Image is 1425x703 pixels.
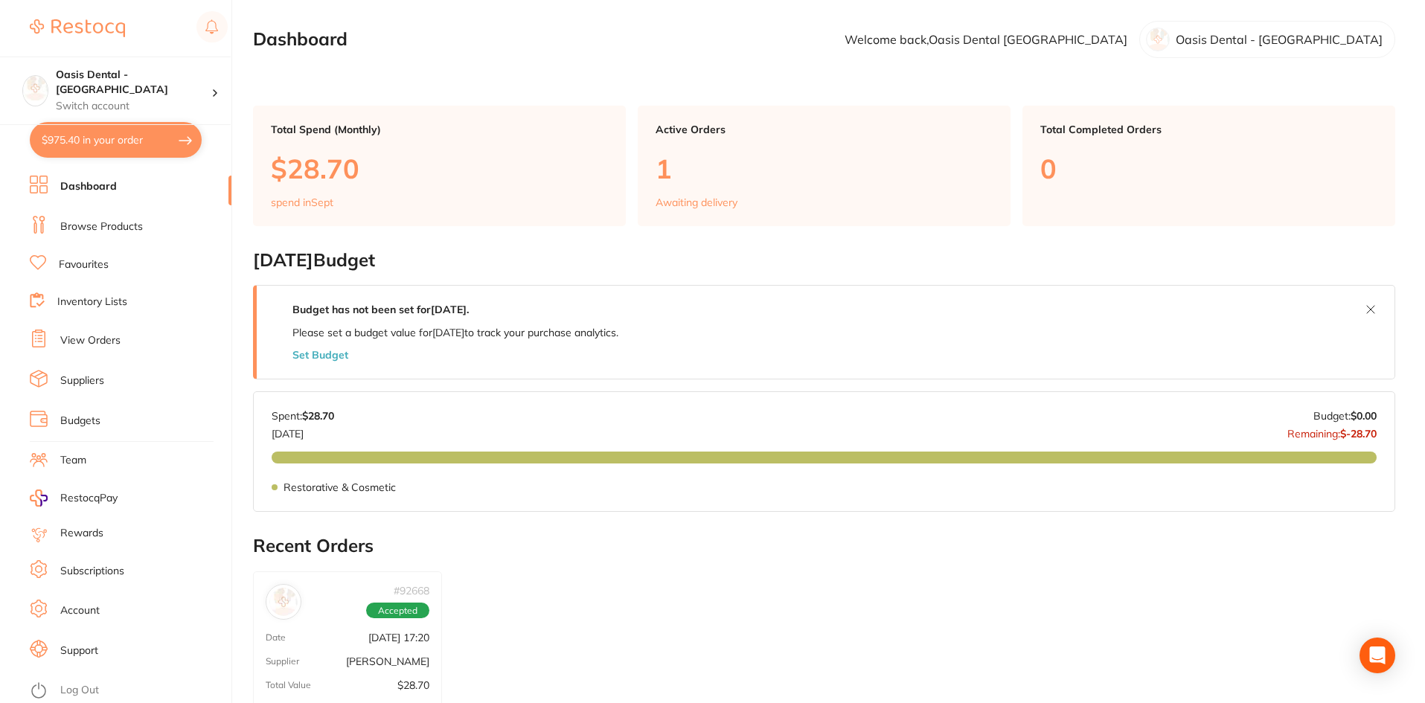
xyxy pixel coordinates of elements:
p: Active Orders [656,123,993,135]
h2: Dashboard [253,29,348,50]
a: Total Completed Orders0 [1022,106,1395,226]
a: Restocq Logo [30,11,125,45]
p: Total Value [266,680,311,690]
a: Team [60,453,86,468]
a: Suppliers [60,373,104,388]
p: Awaiting delivery [656,196,737,208]
a: Favourites [59,257,109,272]
strong: $-28.70 [1340,427,1377,440]
p: Oasis Dental - [GEOGRAPHIC_DATA] [1176,33,1383,46]
a: Dashboard [60,179,117,194]
span: Accepted [366,603,429,619]
p: Total Spend (Monthly) [271,123,608,135]
p: Restorative & Cosmetic [284,481,396,493]
p: Supplier [266,656,299,667]
h2: Recent Orders [253,536,1395,556]
a: Subscriptions [60,564,124,579]
button: Set Budget [292,349,348,361]
a: View Orders [60,333,121,348]
p: 0 [1040,153,1377,184]
a: Active Orders1Awaiting delivery [638,106,1011,226]
p: Budget: [1313,410,1377,422]
span: RestocqPay [60,491,118,506]
p: Spent: [272,410,334,422]
strong: $28.70 [302,409,334,423]
p: $28.70 [397,679,429,691]
p: Date [266,632,286,643]
h2: [DATE] Budget [253,250,1395,271]
img: Restocq Logo [30,19,125,37]
p: $28.70 [271,153,608,184]
p: # 92668 [394,585,429,597]
p: [DATE] 17:20 [368,632,429,643]
a: Log Out [60,683,99,698]
p: 1 [656,153,993,184]
p: Please set a budget value for [DATE] to track your purchase analytics. [292,327,618,338]
a: Total Spend (Monthly)$28.70spend inSept [253,106,626,226]
a: RestocqPay [30,489,118,507]
strong: $0.00 [1351,409,1377,423]
a: Inventory Lists [57,295,127,309]
button: $975.40 in your order [30,122,202,158]
p: Switch account [56,99,211,114]
p: Welcome back, Oasis Dental [GEOGRAPHIC_DATA] [845,33,1127,46]
p: Total Completed Orders [1040,123,1377,135]
a: Account [60,603,100,618]
h4: Oasis Dental - Brighton [56,68,211,97]
p: Remaining: [1287,422,1377,440]
p: [PERSON_NAME] [346,655,429,667]
div: Open Intercom Messenger [1360,638,1395,673]
a: Rewards [60,526,103,541]
button: Log Out [30,679,227,703]
p: spend in Sept [271,196,333,208]
a: Budgets [60,414,100,428]
strong: Budget has not been set for [DATE] . [292,303,469,316]
img: RestocqPay [30,489,48,507]
p: [DATE] [272,422,334,440]
img: Henry Schein Halas [269,588,298,616]
img: Oasis Dental - Brighton [23,76,48,100]
a: Browse Products [60,219,143,234]
a: Support [60,643,98,658]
